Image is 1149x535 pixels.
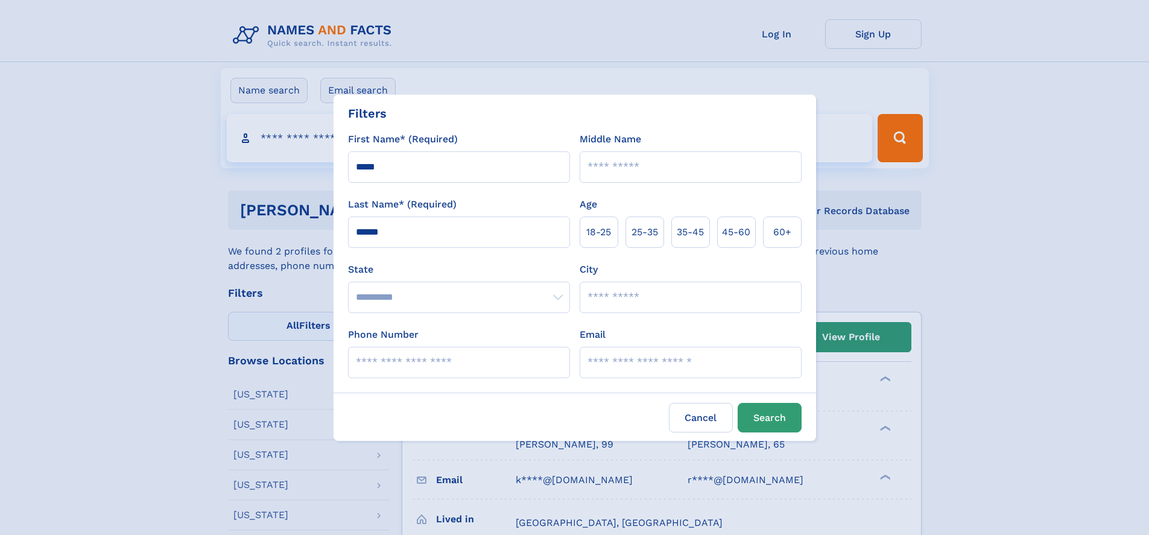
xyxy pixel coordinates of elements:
[738,403,802,432] button: Search
[631,225,658,239] span: 25‑35
[580,197,597,212] label: Age
[722,225,750,239] span: 45‑60
[348,197,457,212] label: Last Name* (Required)
[348,132,458,147] label: First Name* (Required)
[348,328,419,342] label: Phone Number
[580,328,606,342] label: Email
[348,262,570,277] label: State
[580,132,641,147] label: Middle Name
[586,225,611,239] span: 18‑25
[669,403,733,432] label: Cancel
[580,262,598,277] label: City
[773,225,791,239] span: 60+
[677,225,704,239] span: 35‑45
[348,104,387,122] div: Filters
